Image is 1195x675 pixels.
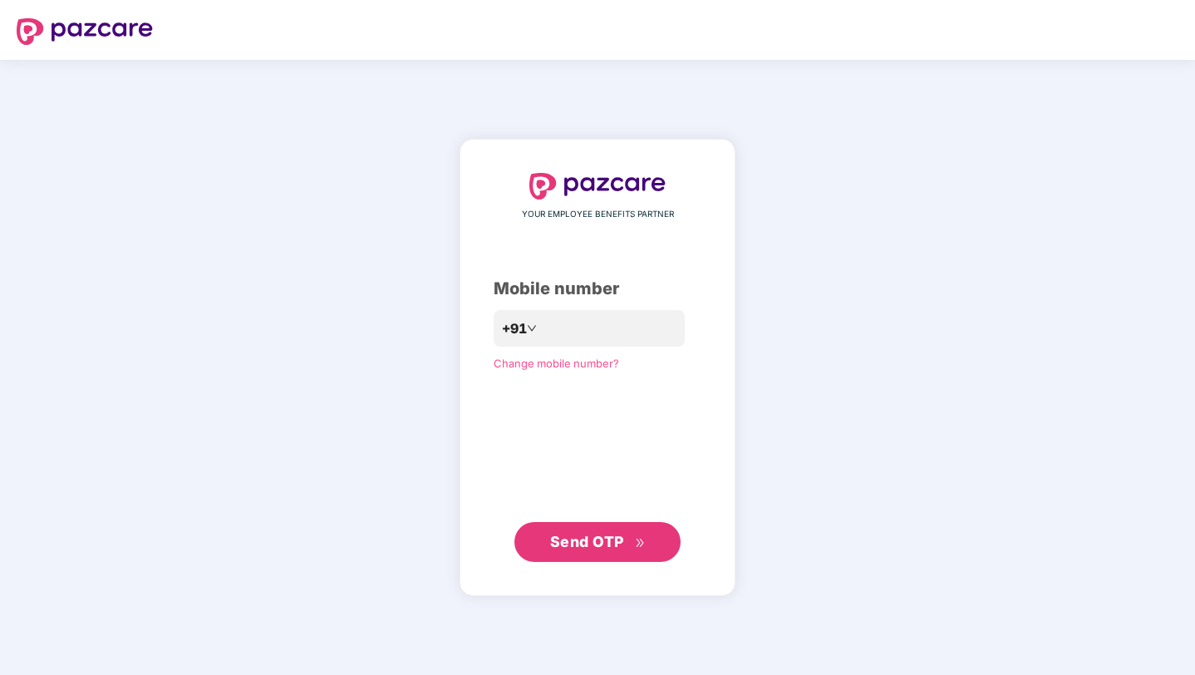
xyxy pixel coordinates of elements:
[494,276,701,302] div: Mobile number
[514,522,681,562] button: Send OTPdouble-right
[494,357,619,370] a: Change mobile number?
[635,538,646,549] span: double-right
[502,318,527,339] span: +91
[17,18,153,45] img: logo
[527,323,537,333] span: down
[529,173,666,200] img: logo
[550,533,624,550] span: Send OTP
[522,208,674,221] span: YOUR EMPLOYEE BENEFITS PARTNER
